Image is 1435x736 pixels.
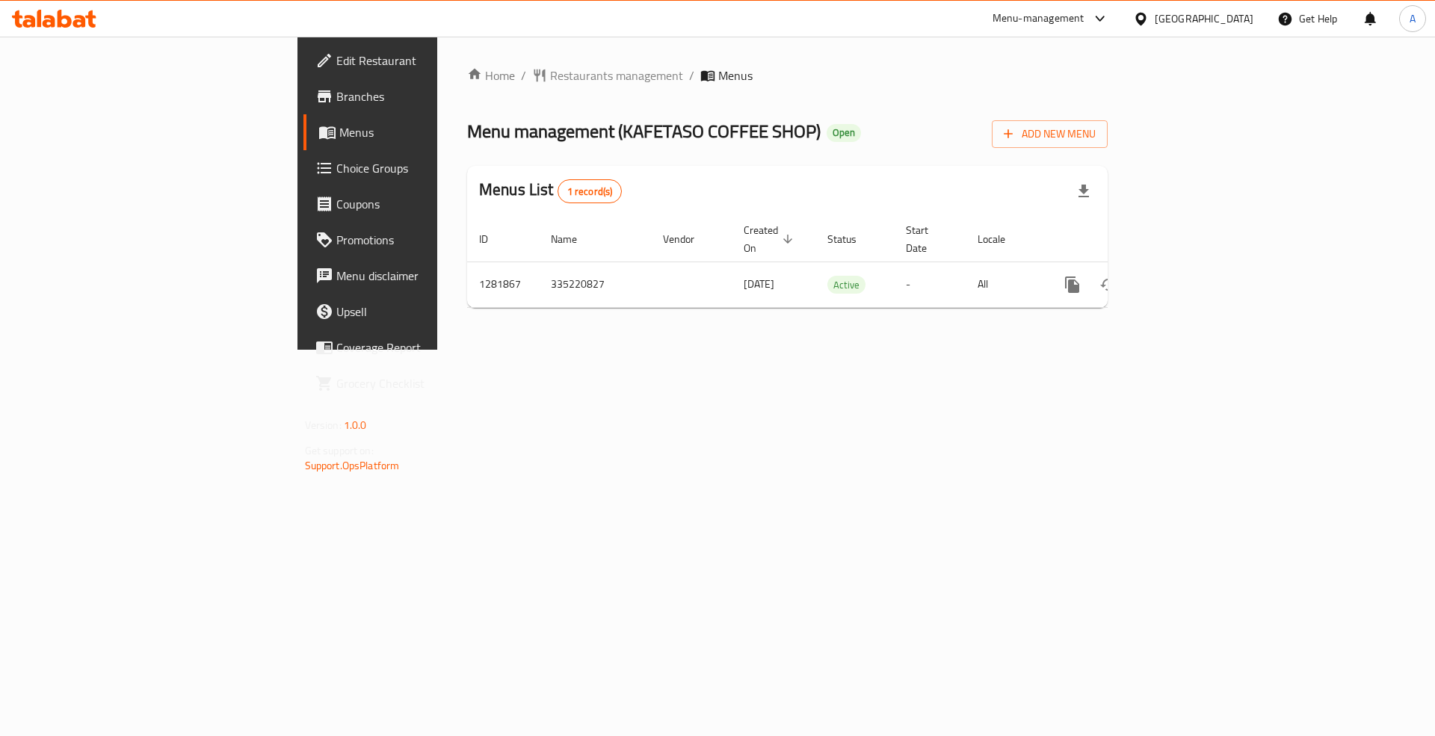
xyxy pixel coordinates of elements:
span: Menu management ( KAFETASO COFFEE SHOP ) [467,114,821,148]
td: 335220827 [539,262,651,307]
a: Menus [303,114,537,150]
a: Choice Groups [303,150,537,186]
div: Total records count [558,179,623,203]
span: Grocery Checklist [336,374,525,392]
span: Version: [305,415,342,435]
td: - [894,262,966,307]
span: Branches [336,87,525,105]
span: Active [827,276,865,294]
div: [GEOGRAPHIC_DATA] [1155,10,1253,27]
div: Menu-management [993,10,1084,28]
span: Status [827,230,876,248]
span: 1 record(s) [558,185,622,199]
a: Support.OpsPlatform [305,456,400,475]
span: A [1410,10,1416,27]
span: Restaurants management [550,67,683,84]
span: Add New Menu [1004,125,1096,143]
span: Coverage Report [336,338,525,356]
span: [DATE] [744,274,774,294]
button: Change Status [1090,267,1126,303]
a: Edit Restaurant [303,43,537,78]
span: Upsell [336,303,525,321]
span: Created On [744,221,797,257]
span: Get support on: [305,441,374,460]
div: Active [827,276,865,294]
span: Coupons [336,195,525,213]
a: Coupons [303,186,537,222]
span: Menu disclaimer [336,267,525,285]
a: Coverage Report [303,330,537,365]
span: Vendor [663,230,714,248]
h2: Menus List [479,179,622,203]
div: Open [827,124,861,142]
th: Actions [1043,217,1210,262]
span: Locale [978,230,1025,248]
span: Promotions [336,231,525,249]
span: Open [827,126,861,139]
span: 1.0.0 [344,415,367,435]
button: Add New Menu [992,120,1108,148]
nav: breadcrumb [467,67,1108,84]
a: Restaurants management [532,67,683,84]
a: Grocery Checklist [303,365,537,401]
a: Menu disclaimer [303,258,537,294]
span: Start Date [906,221,948,257]
span: Edit Restaurant [336,52,525,69]
button: more [1055,267,1090,303]
a: Branches [303,78,537,114]
a: Promotions [303,222,537,258]
span: Menus [339,123,525,141]
span: Name [551,230,596,248]
span: ID [479,230,507,248]
td: All [966,262,1043,307]
a: Upsell [303,294,537,330]
div: Export file [1066,173,1102,209]
span: Choice Groups [336,159,525,177]
span: Menus [718,67,753,84]
table: enhanced table [467,217,1210,308]
li: / [689,67,694,84]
